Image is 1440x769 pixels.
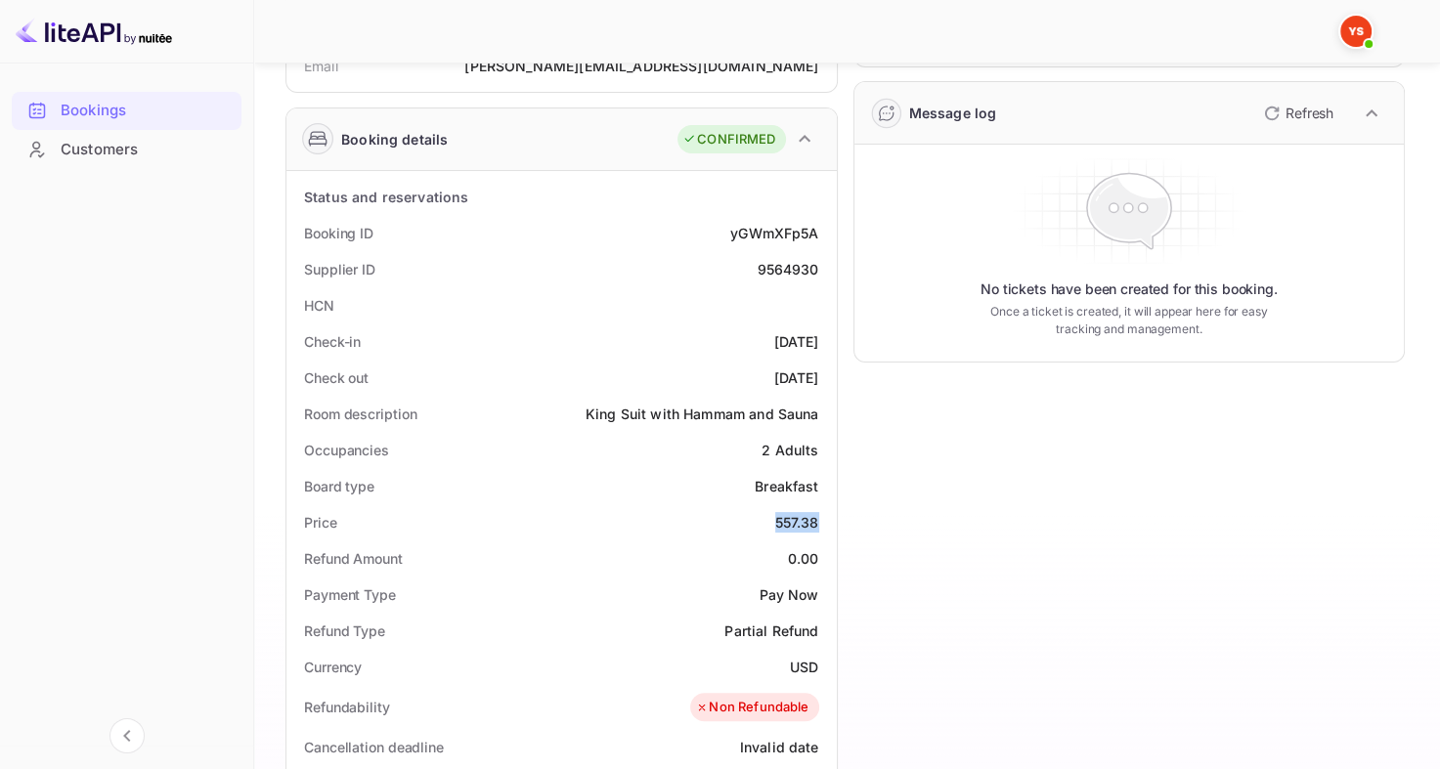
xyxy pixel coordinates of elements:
[774,331,819,352] div: [DATE]
[790,657,818,677] div: USD
[724,620,818,641] div: Partial Refund
[12,131,241,167] a: Customers
[304,476,374,496] div: Board type
[304,331,361,352] div: Check-in
[682,130,775,150] div: CONFIRMED
[755,476,818,496] div: Breakfast
[1340,16,1372,47] img: Yandex Support
[304,657,362,677] div: Currency
[1286,103,1333,123] p: Refresh
[774,367,819,388] div: [DATE]
[304,367,369,388] div: Check out
[304,737,444,757] div: Cancellation deadline
[730,223,818,243] div: yGWmXFp5A
[12,92,241,130] div: Bookings
[909,103,997,123] div: Message log
[775,512,819,533] div: 557.38
[304,187,468,207] div: Status and reservations
[61,100,232,122] div: Bookings
[61,139,232,161] div: Customers
[16,16,172,47] img: LiteAPI logo
[788,548,819,569] div: 0.00
[304,295,334,316] div: HCN
[759,584,818,605] div: Pay Now
[304,584,396,605] div: Payment Type
[762,440,818,460] div: 2 Adults
[304,404,416,424] div: Room description
[109,718,145,753] button: Collapse navigation
[981,279,1278,299] p: No tickets have been created for this booking.
[982,303,1276,338] p: Once a ticket is created, it will appear here for easy tracking and management.
[12,92,241,128] a: Bookings
[586,404,819,424] div: King Suit with Hammam and Sauna
[304,56,338,76] div: Email
[304,223,373,243] div: Booking ID
[740,737,819,757] div: Invalid date
[757,259,818,279] div: 9564930
[304,440,389,460] div: Occupancies
[304,697,390,717] div: Refundability
[1252,98,1341,129] button: Refresh
[341,129,448,150] div: Booking details
[695,698,808,717] div: Non Refundable
[464,56,818,76] div: [PERSON_NAME][EMAIL_ADDRESS][DOMAIN_NAME]
[304,620,385,641] div: Refund Type
[304,512,337,533] div: Price
[304,548,403,569] div: Refund Amount
[304,259,375,279] div: Supplier ID
[12,131,241,169] div: Customers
